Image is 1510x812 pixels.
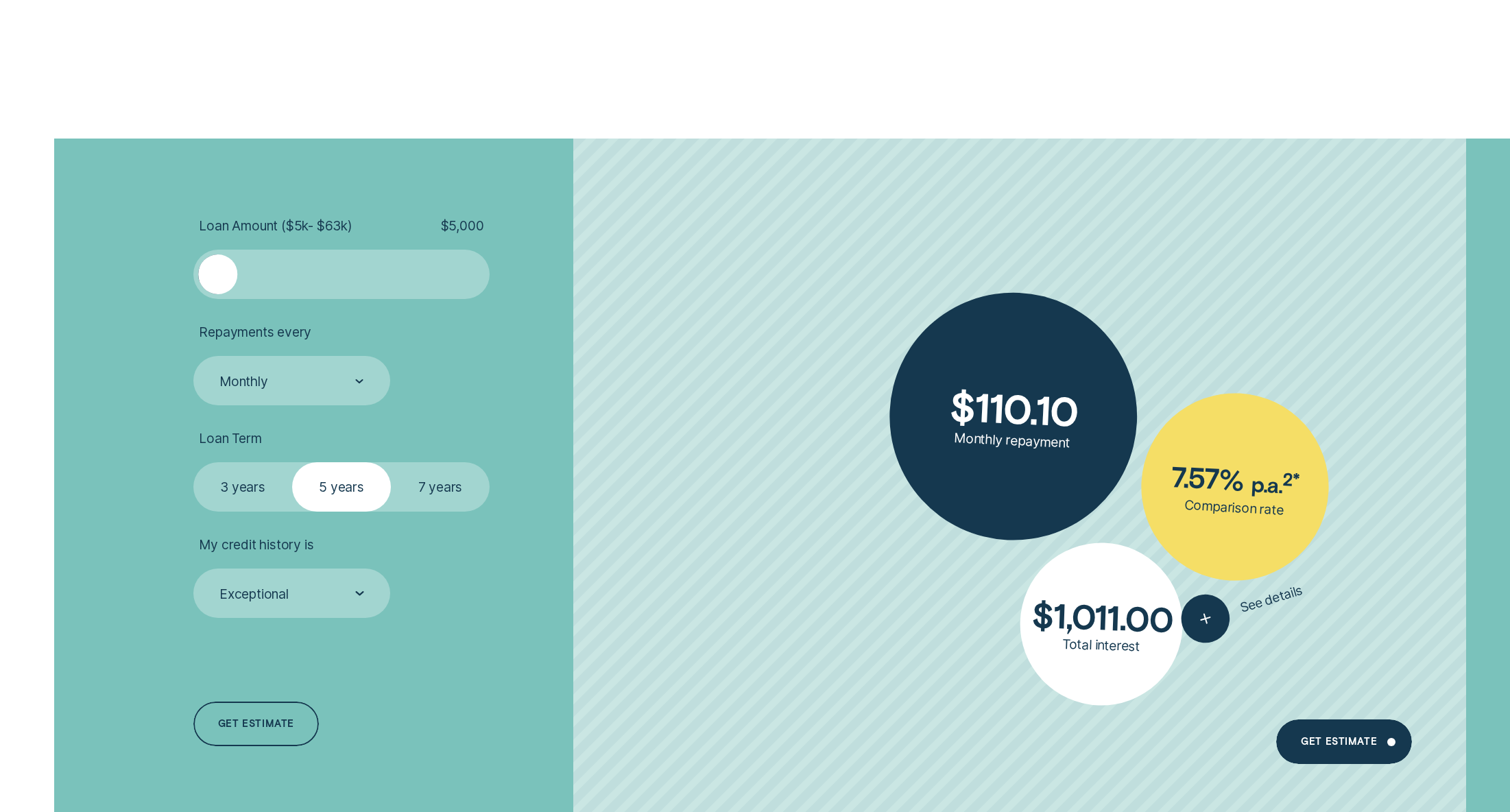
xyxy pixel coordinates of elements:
label: 3 years [193,462,292,512]
a: Get Estimate [1276,719,1411,764]
span: $ 5,000 [441,217,484,234]
label: 7 years [391,462,490,512]
span: Repayments every [199,324,311,340]
a: Get estimate [193,702,319,746]
span: Loan Amount ( $5k - $63k ) [199,217,352,234]
span: See details [1238,582,1304,617]
div: Monthly [219,373,268,390]
span: My credit history is [199,536,313,553]
div: Exceptional [219,586,289,602]
span: Loan Term [199,430,261,446]
label: 5 years [292,462,391,512]
button: See details [1175,566,1309,649]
